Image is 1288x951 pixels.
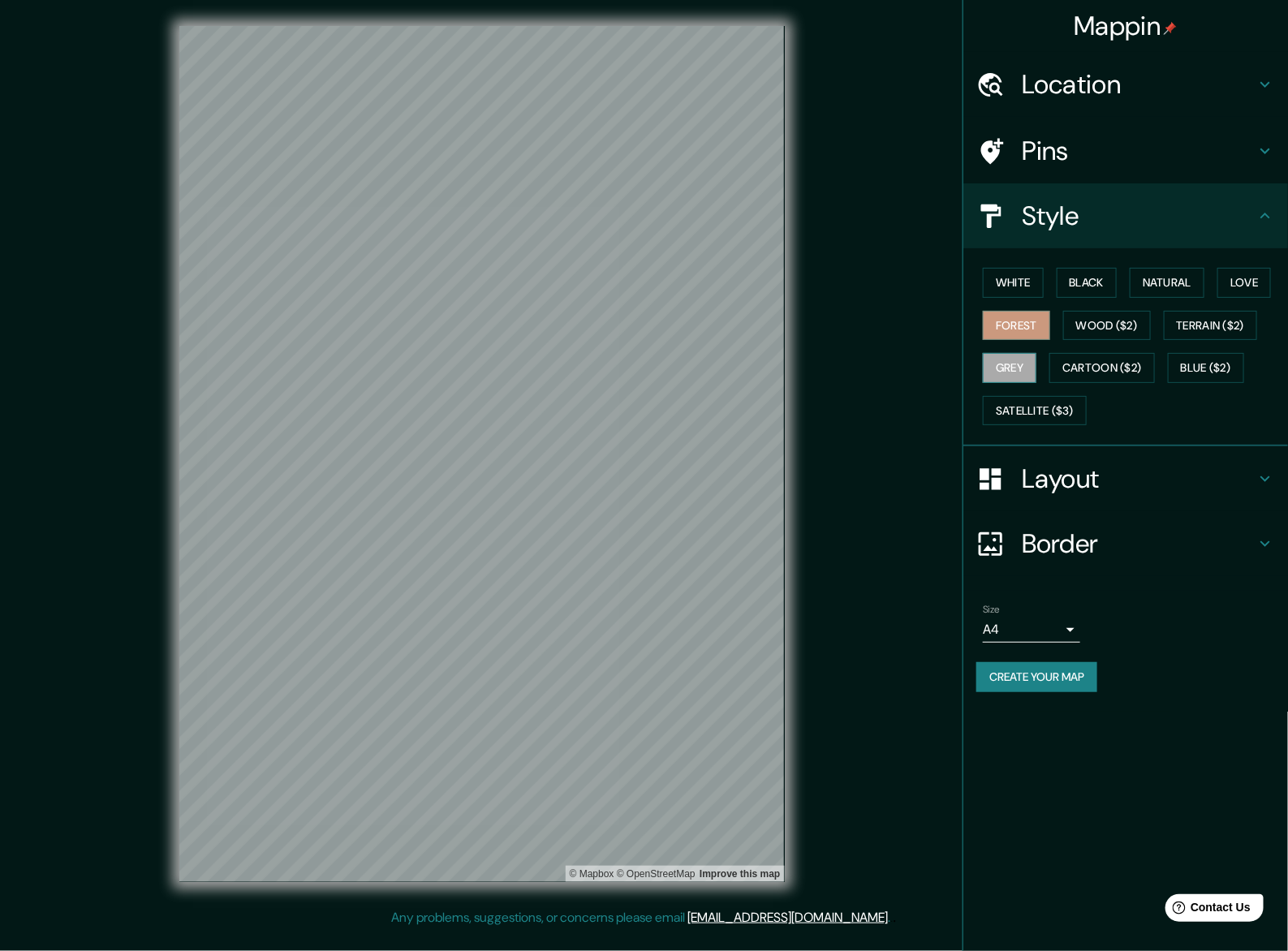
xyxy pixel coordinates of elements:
button: Grey [983,353,1036,383]
a: [EMAIL_ADDRESS][DOMAIN_NAME] [688,909,889,926]
a: Map feedback [700,868,780,880]
h4: Pins [1022,135,1256,167]
div: Style [963,183,1288,248]
img: pin-icon.png [1164,22,1177,35]
button: White [983,268,1044,298]
button: Cartoon ($2) [1049,353,1155,383]
button: Natural [1130,268,1204,298]
div: Pins [963,118,1288,183]
a: Mapbox [570,868,614,880]
button: Blue ($2) [1168,353,1244,383]
button: Terrain ($2) [1164,311,1258,341]
button: Create your map [976,662,1097,692]
label: Size [983,603,1000,617]
div: . [894,908,897,927]
div: Border [963,511,1288,576]
div: Location [963,52,1288,117]
h4: Border [1022,527,1256,560]
div: . [891,908,894,927]
button: Wood ($2) [1063,311,1151,341]
button: Satellite ($3) [983,396,1087,426]
canvas: Map [179,26,785,882]
h4: Style [1022,200,1256,232]
button: Love [1217,268,1271,298]
p: Any problems, suggestions, or concerns please email . [392,908,891,927]
button: Forest [983,311,1050,341]
h4: Location [1022,68,1256,101]
a: OpenStreetMap [617,868,696,880]
button: Black [1057,268,1118,298]
h4: Mappin [1075,10,1178,42]
h4: Layout [1022,463,1256,495]
iframe: Help widget launcher [1144,888,1270,933]
div: A4 [983,617,1080,643]
div: Layout [963,446,1288,511]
